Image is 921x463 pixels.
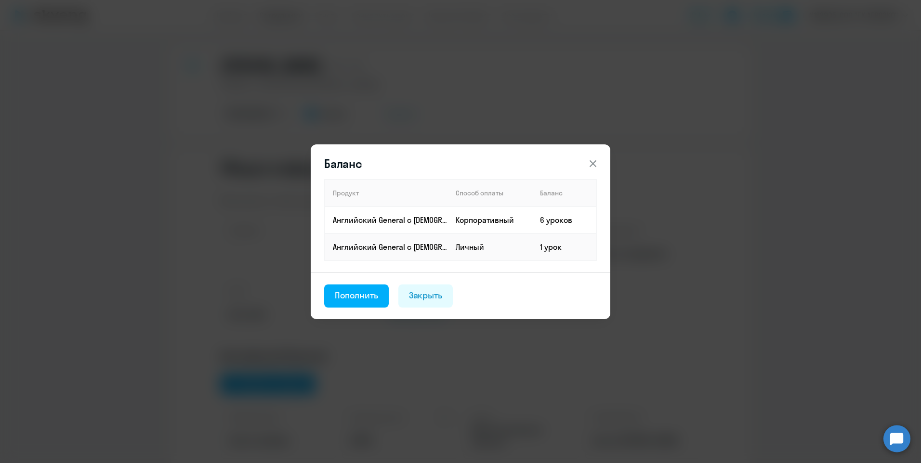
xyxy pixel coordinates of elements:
[311,156,610,171] header: Баланс
[532,233,596,260] td: 1 урок
[398,284,453,308] button: Закрыть
[448,206,532,233] td: Корпоративный
[333,215,447,225] p: Английский General с [DEMOGRAPHIC_DATA] преподавателем
[333,242,447,252] p: Английский General с [DEMOGRAPHIC_DATA] преподавателем
[532,180,596,206] th: Баланс
[324,284,389,308] button: Пополнить
[409,289,443,302] div: Закрыть
[448,180,532,206] th: Способ оплаты
[532,206,596,233] td: 6 уроков
[448,233,532,260] td: Личный
[325,180,448,206] th: Продукт
[335,289,378,302] div: Пополнить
